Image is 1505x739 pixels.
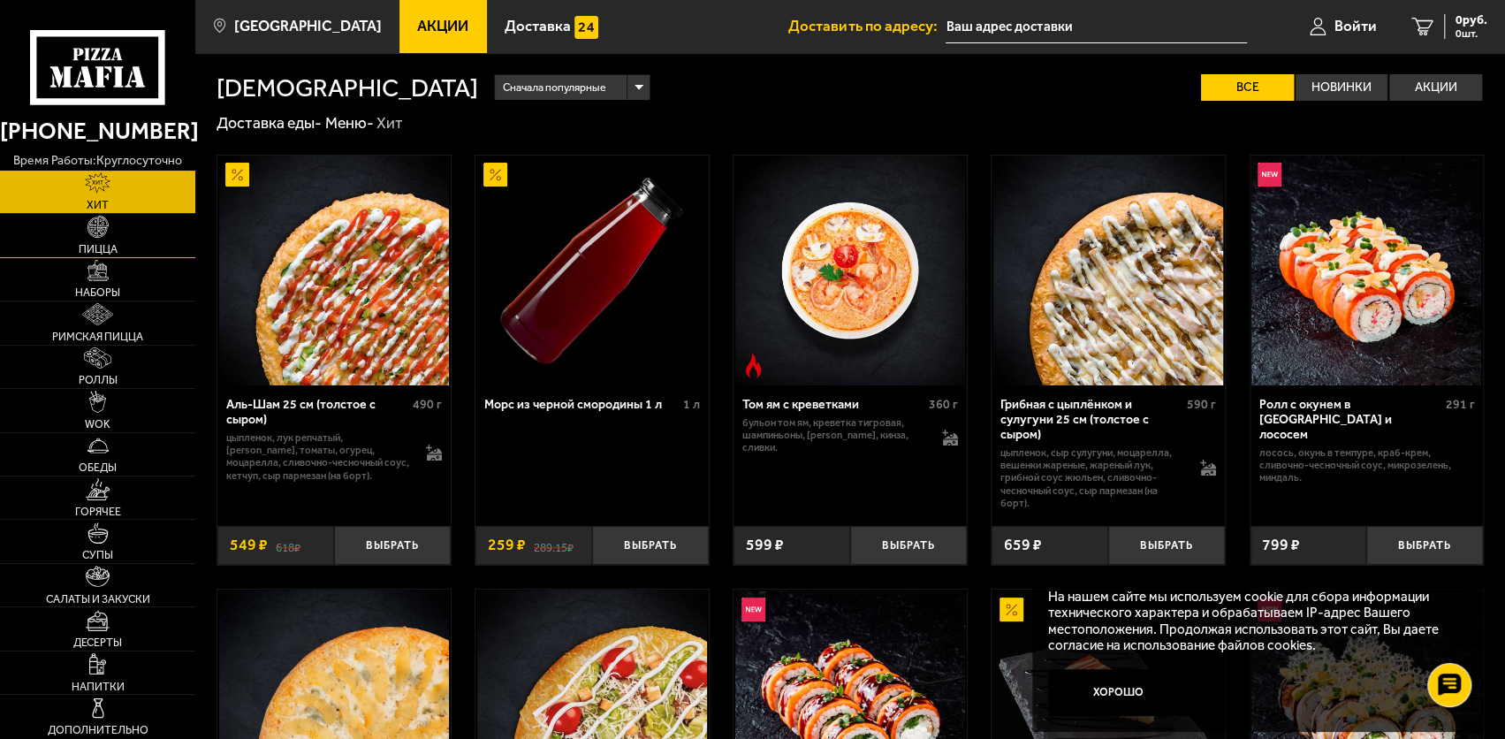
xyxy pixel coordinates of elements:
span: [GEOGRAPHIC_DATA] [234,19,382,34]
img: Морс из черной смородины 1 л [477,156,707,385]
span: 1 л [683,397,700,412]
img: Грибная с цыплёнком и сулугуни 25 см (толстое с сыром) [993,156,1223,385]
img: Акционный [225,163,249,187]
button: Выбрать [592,526,709,564]
s: 618 ₽ [276,537,300,553]
a: Доставка еды- [217,113,322,133]
span: 659 ₽ [1004,537,1042,553]
div: Хит [376,113,403,133]
img: 15daf4d41897b9f0e9f617042186c801.svg [574,16,598,40]
button: Выбрать [1366,526,1483,564]
span: 490 г [413,397,442,412]
img: Ролл с окунем в темпуре и лососем [1251,156,1481,385]
img: Аль-Шам 25 см (толстое с сыром) [219,156,449,385]
div: Грибная с цыплёнком и сулугуни 25 см (толстое с сыром) [1000,397,1182,442]
img: Том ям с креветками [735,156,965,385]
span: 259 ₽ [488,537,526,553]
span: 0 шт. [1456,28,1487,39]
input: Ваш адрес доставки [946,11,1247,43]
span: Обеды [79,462,117,474]
span: 549 ₽ [230,537,268,553]
span: Пицца [79,244,118,255]
button: Выбрать [1108,526,1225,564]
span: Горячее [75,507,121,518]
button: Выбрать [850,526,967,564]
button: Выбрать [334,526,451,564]
span: 590 г [1187,397,1216,412]
span: Десерты [73,637,122,649]
div: Морс из черной смородины 1 л [484,397,679,412]
label: Все [1201,74,1294,101]
img: Новинка [1258,163,1281,187]
span: 291 г [1445,397,1474,412]
span: Дополнительно [48,725,148,736]
span: Доставить по адресу: [788,19,946,34]
div: Аль-Шам 25 см (толстое с сыром) [226,397,408,427]
p: цыпленок, сыр сулугуни, моцарелла, вешенки жареные, жареный лук, грибной соус Жюльен, сливочно-че... [1000,446,1184,509]
span: WOK [85,419,110,430]
span: Супы [82,550,113,561]
span: Наборы [75,287,120,299]
a: Грибная с цыплёнком и сулугуни 25 см (толстое с сыром) [992,156,1224,385]
s: 289.15 ₽ [534,537,574,553]
a: Меню- [325,113,374,133]
div: Ролл с окунем в [GEOGRAPHIC_DATA] и лососем [1258,397,1440,442]
span: 360 г [929,397,958,412]
p: лосось, окунь в темпуре, краб-крем, сливочно-чесночный соус, микрозелень, миндаль. [1258,446,1474,484]
span: Доставка [505,19,571,34]
span: Римская пицца [52,331,143,343]
span: Напитки [72,682,125,693]
label: Акции [1389,74,1482,101]
span: 799 ₽ [1262,537,1300,553]
span: Роллы [79,375,118,386]
img: Острое блюдо [741,354,765,377]
a: АкционныйМорс из черной смородины 1 л [475,156,708,385]
img: Акционный [483,163,507,187]
span: 0 руб. [1456,14,1487,27]
img: Акционный [1000,598,1023,621]
span: Салаты и закуски [46,594,150,606]
label: Новинки [1296,74,1388,101]
span: Сначала популярные [503,72,606,103]
span: Хит [87,200,109,211]
span: Войти [1334,19,1377,34]
h1: [DEMOGRAPHIC_DATA] [217,75,478,100]
a: Острое блюдоТом ям с креветками [733,156,966,385]
div: Том ям с креветками [742,397,924,412]
a: АкционныйАль-Шам 25 см (толстое с сыром) [217,156,450,385]
a: НовинкаРолл с окунем в темпуре и лососем [1250,156,1483,385]
p: цыпленок, лук репчатый, [PERSON_NAME], томаты, огурец, моцарелла, сливочно-чесночный соус, кетчуп... [226,431,410,482]
button: Хорошо [1048,669,1190,716]
span: Акции [417,19,468,34]
img: Новинка [741,598,765,621]
p: На нашем сайте мы используем cookie для сбора информации технического характера и обрабатываем IP... [1048,589,1457,654]
p: бульон том ям, креветка тигровая, шампиньоны, [PERSON_NAME], кинза, сливки. [742,416,926,454]
span: 599 ₽ [746,537,784,553]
